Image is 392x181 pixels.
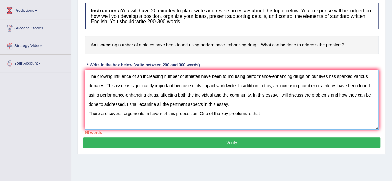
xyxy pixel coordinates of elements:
[85,36,379,54] h4: An increasing number of athletes have been found using performance-enhancing drugs. What can be d...
[91,8,121,13] b: Instructions:
[85,3,379,29] h4: You will have 20 minutes to plan, write and revise an essay about the topic below. Your response ...
[0,37,71,53] a: Strategy Videos
[85,62,202,68] div: * Write in the box below (write between 200 and 300 words)
[85,130,379,136] div: 98 words
[0,19,71,35] a: Success Stories
[0,2,71,17] a: Predictions
[83,137,380,148] button: Verify
[0,55,71,70] a: Your Account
